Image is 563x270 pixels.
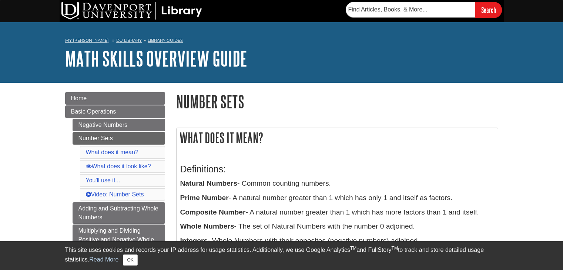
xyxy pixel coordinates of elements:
[86,191,144,198] a: Video: Number Sets
[180,178,494,189] p: - Common counting numbers.
[65,36,498,47] nav: breadcrumb
[180,222,234,230] b: Whole Numbers
[180,193,494,203] p: - A natural number greater than 1 which has only 1 and itself as factors.
[71,108,116,115] span: Basic Operations
[180,207,494,218] p: - A natural number greater than 1 which has more factors than 1 and itself.
[73,119,165,131] a: Negative Numbers
[176,92,498,111] h1: Number Sets
[180,236,494,246] p: - Whole Numbers with their opposites (negative numbers) adjoined.
[180,221,494,232] p: - The set of Natural Numbers with the number 0 adjoined.
[346,2,502,18] form: Searches DU Library's articles, books, and more
[86,177,120,183] a: You'll use it...
[123,254,137,266] button: Close
[180,164,494,175] h3: Definitions:
[86,163,151,169] a: What does it look like?
[73,225,165,255] a: Multiplying and Dividing Positive and Negative Whole Numbers
[65,246,498,266] div: This site uses cookies and records your IP address for usage statistics. Additionally, we use Goo...
[65,47,247,70] a: Math Skills Overview Guide
[89,256,118,263] a: Read More
[392,246,398,251] sup: TM
[180,208,246,216] b: Composite Number
[475,2,502,18] input: Search
[346,2,475,17] input: Find Articles, Books, & More...
[65,105,165,118] a: Basic Operations
[65,92,165,105] a: Home
[65,37,109,44] a: My [PERSON_NAME]
[177,128,498,148] h2: What does it mean?
[180,194,229,202] b: Prime Number
[73,132,165,145] a: Number Sets
[180,179,238,187] b: Natural Numbers
[350,246,356,251] sup: TM
[148,38,183,43] a: Library Guides
[86,149,138,155] a: What does it mean?
[61,2,202,20] img: DU Library
[73,202,165,224] a: Adding and Subtracting Whole Numbers
[116,38,142,43] a: DU Library
[71,95,87,101] span: Home
[180,237,208,244] b: Integers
